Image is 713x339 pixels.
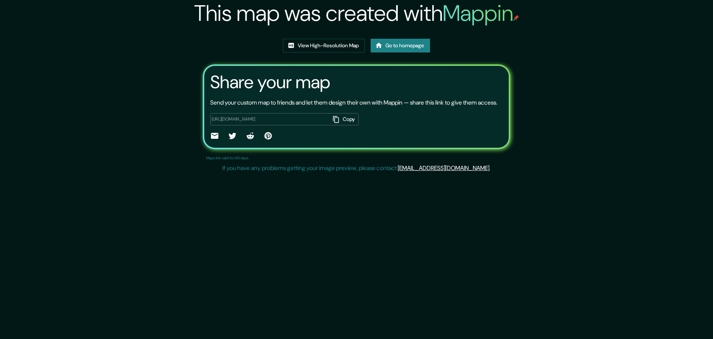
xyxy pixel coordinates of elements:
[210,72,330,93] h3: Share your map
[222,164,491,173] p: If you have any problems getting your image preview, please contact .
[371,39,430,52] a: Go to homepage
[330,113,359,125] button: Copy
[513,15,519,21] img: mappin-pin
[283,39,365,52] a: View High-Resolution Map
[398,164,489,172] a: [EMAIL_ADDRESS][DOMAIN_NAME]
[210,98,497,107] p: Send your custom map to friends and let them design their own with Mappin — share this link to gi...
[206,155,249,161] p: Maps link valid for 60 days.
